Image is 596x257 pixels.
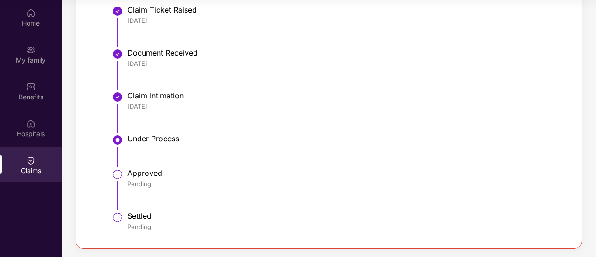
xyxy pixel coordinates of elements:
img: svg+xml;base64,PHN2ZyBpZD0iU3RlcC1BY3RpdmUtMzJ4MzIiIHhtbG5zPSJodHRwOi8vd3d3LnczLm9yZy8yMDAwL3N2Zy... [112,134,123,146]
div: [DATE] [127,16,561,25]
div: Under Process [127,134,561,143]
div: Settled [127,211,561,221]
div: [DATE] [127,59,561,68]
img: svg+xml;base64,PHN2ZyBpZD0iSG9tZSIgeG1sbnM9Imh0dHA6Ly93d3cudzMub3JnLzIwMDAvc3ZnIiB3aWR0aD0iMjAiIG... [26,8,35,18]
div: Claim Intimation [127,91,561,100]
img: svg+xml;base64,PHN2ZyBpZD0iU3RlcC1QZW5kaW5nLTMyeDMyIiB4bWxucz0iaHR0cDovL3d3dy53My5vcmcvMjAwMC9zdm... [112,212,123,223]
img: svg+xml;base64,PHN2ZyBpZD0iQ2xhaW0iIHhtbG5zPSJodHRwOi8vd3d3LnczLm9yZy8yMDAwL3N2ZyIgd2lkdGg9IjIwIi... [26,156,35,165]
div: Document Received [127,48,561,57]
img: svg+xml;base64,PHN2ZyBpZD0iU3RlcC1Eb25lLTMyeDMyIiB4bWxucz0iaHR0cDovL3d3dy53My5vcmcvMjAwMC9zdmciIH... [112,6,123,17]
img: svg+xml;base64,PHN2ZyB3aWR0aD0iMjAiIGhlaWdodD0iMjAiIHZpZXdCb3g9IjAgMCAyMCAyMCIgZmlsbD0ibm9uZSIgeG... [26,45,35,55]
div: Approved [127,168,561,178]
div: Pending [127,180,561,188]
img: svg+xml;base64,PHN2ZyBpZD0iU3RlcC1Eb25lLTMyeDMyIiB4bWxucz0iaHR0cDovL3d3dy53My5vcmcvMjAwMC9zdmciIH... [112,49,123,60]
img: svg+xml;base64,PHN2ZyBpZD0iU3RlcC1Eb25lLTMyeDMyIiB4bWxucz0iaHR0cDovL3d3dy53My5vcmcvMjAwMC9zdmciIH... [112,91,123,103]
div: [DATE] [127,102,561,111]
div: Claim Ticket Raised [127,5,561,14]
img: svg+xml;base64,PHN2ZyBpZD0iQmVuZWZpdHMiIHhtbG5zPSJodHRwOi8vd3d3LnczLm9yZy8yMDAwL3N2ZyIgd2lkdGg9Ij... [26,82,35,91]
img: svg+xml;base64,PHN2ZyBpZD0iSG9zcGl0YWxzIiB4bWxucz0iaHR0cDovL3d3dy53My5vcmcvMjAwMC9zdmciIHdpZHRoPS... [26,119,35,128]
div: Pending [127,222,561,231]
img: svg+xml;base64,PHN2ZyBpZD0iU3RlcC1QZW5kaW5nLTMyeDMyIiB4bWxucz0iaHR0cDovL3d3dy53My5vcmcvMjAwMC9zdm... [112,169,123,180]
